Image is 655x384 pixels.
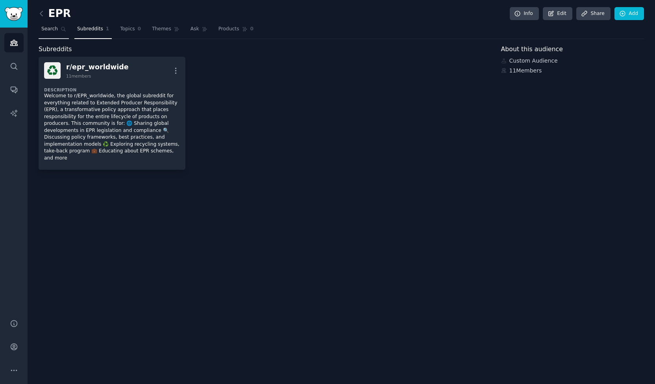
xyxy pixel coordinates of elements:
span: Topics [120,26,135,33]
a: epr_worldwider/epr_worldwide11membersDescriptionWelcome to r/EPR_worldwide, the global subreddit ... [39,57,185,170]
div: 11 members [66,73,91,79]
span: 0 [138,26,141,33]
span: About this audience [501,45,563,54]
a: Subreddits1 [74,23,112,39]
a: Share [576,7,610,20]
p: Welcome to r/EPR_worldwide, the global subreddit for everything related to Extended Producer Resp... [44,93,180,161]
span: 0 [250,26,254,33]
span: Products [218,26,239,33]
dt: Description [44,87,180,93]
a: Edit [543,7,572,20]
div: r/ epr_worldwide [66,62,129,72]
img: GummySearch logo [5,7,23,21]
a: Products0 [216,23,256,39]
a: Themes [149,23,182,39]
span: Search [41,26,58,33]
div: Custom Audience [501,57,644,65]
a: Info [510,7,539,20]
a: Add [614,7,644,20]
a: Topics0 [117,23,144,39]
span: 1 [106,26,109,33]
span: Subreddits [77,26,103,33]
div: 11 Members [501,67,644,75]
a: Search [39,23,69,39]
h2: EPR [39,7,71,20]
span: Subreddits [39,45,72,54]
img: epr_worldwide [44,62,61,79]
a: Ask [188,23,210,39]
span: Themes [152,26,171,33]
span: Ask [191,26,199,33]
